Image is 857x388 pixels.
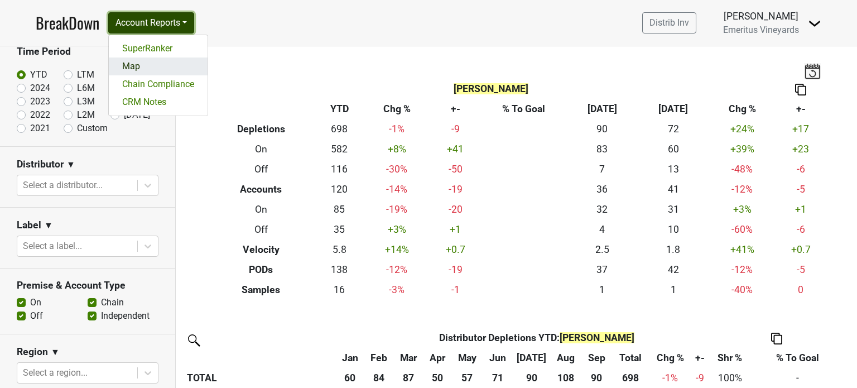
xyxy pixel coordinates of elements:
[567,140,638,160] td: 83
[207,239,316,260] th: Velocity
[709,140,775,160] td: +39 %
[315,119,364,140] td: 698
[364,200,430,220] td: -19 %
[581,368,612,388] th: 90
[51,346,60,359] span: ▼
[709,368,750,388] td: 100%
[612,348,649,368] th: Total: activate to sort column ascending
[423,368,451,388] th: 50
[795,84,806,95] img: Copy to clipboard
[207,119,316,140] th: Depletions
[776,119,826,140] td: +17
[709,219,775,239] td: -60 %
[560,332,634,343] span: [PERSON_NAME]
[483,348,513,368] th: Jun: activate to sort column ascending
[776,200,826,220] td: +1
[638,219,709,239] td: 10
[638,140,709,160] td: 60
[567,119,638,140] td: 90
[17,159,64,170] h3: Distributor
[612,368,649,388] th: 698
[423,348,451,368] th: Apr: activate to sort column ascending
[771,333,782,344] img: Copy to clipboard
[709,160,775,180] td: -48 %
[451,348,483,368] th: May: activate to sort column ascending
[207,280,316,300] th: Samples
[709,180,775,200] td: -12 %
[567,160,638,180] td: 7
[77,122,108,135] label: Custom
[638,260,709,280] td: 42
[776,140,826,160] td: +23
[776,280,826,300] td: 0
[30,68,47,82] label: YTD
[709,348,750,368] th: Shr %: activate to sort column ascending
[17,280,158,291] h3: Premise & Account Type
[567,99,638,119] th: [DATE]
[551,348,582,368] th: Aug: activate to sort column ascending
[30,108,50,122] label: 2022
[513,368,551,388] th: 90
[77,95,95,108] label: L3M
[364,160,430,180] td: -30 %
[483,368,513,388] th: 71
[430,280,481,300] td: -1
[108,35,208,116] div: Account Reports
[207,180,316,200] th: Accounts
[776,219,826,239] td: -6
[551,368,582,388] th: 108
[109,40,208,58] a: SuperRanker
[315,160,364,180] td: 116
[430,260,481,280] td: -19
[709,119,775,140] td: +24 %
[751,368,844,388] td: -
[364,99,430,119] th: Chg %
[430,119,481,140] td: -9
[109,58,208,75] a: Map
[808,17,821,30] img: Dropdown Menu
[315,280,364,300] td: 16
[430,160,481,180] td: -50
[364,219,430,239] td: +3 %
[364,328,709,348] th: Distributor Depletions YTD :
[364,140,430,160] td: +8 %
[451,368,483,388] th: 57
[364,280,430,300] td: -3 %
[804,63,821,79] img: last_updated_date
[567,280,638,300] td: 1
[454,83,528,94] span: [PERSON_NAME]
[567,200,638,220] td: 32
[364,368,393,388] th: 84
[108,12,194,33] button: Account Reports
[364,348,393,368] th: Feb: activate to sort column ascending
[207,219,316,239] th: Off
[776,180,826,200] td: -5
[30,122,50,135] label: 2021
[430,239,481,260] td: +0.7
[709,200,775,220] td: +3 %
[335,348,364,368] th: Jan: activate to sort column ascending
[638,99,709,119] th: [DATE]
[638,160,709,180] td: 13
[364,119,430,140] td: -1 %
[776,260,826,280] td: -5
[184,368,335,388] th: TOTAL
[101,296,124,309] label: Chain
[567,239,638,260] td: 2.5
[581,348,612,368] th: Sep: activate to sort column ascending
[101,309,150,323] label: Independent
[315,99,364,119] th: YTD
[30,296,41,309] label: On
[207,260,316,280] th: PODs
[776,239,826,260] td: +0.7
[709,280,775,300] td: -40 %
[567,260,638,280] td: 37
[430,140,481,160] td: +41
[30,82,50,95] label: 2024
[109,93,208,111] a: CRM Notes
[481,99,567,119] th: % To Goal
[776,160,826,180] td: -6
[315,239,364,260] td: 5.8
[723,9,799,23] div: [PERSON_NAME]
[315,219,364,239] td: 35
